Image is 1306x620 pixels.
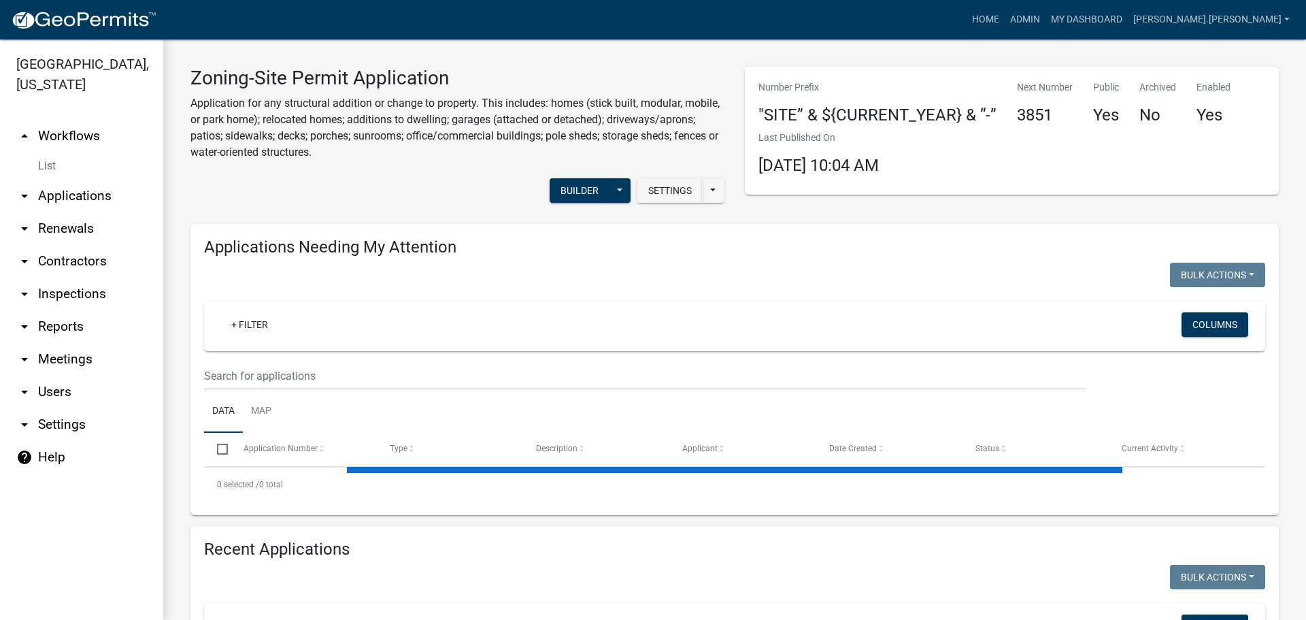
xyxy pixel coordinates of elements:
[1017,105,1073,125] h4: 3851
[1196,105,1230,125] h4: Yes
[220,312,279,337] a: + Filter
[550,178,609,203] button: Builder
[1093,105,1119,125] h4: Yes
[377,433,523,466] datatable-header-cell: Type
[16,221,33,237] i: arrow_drop_down
[1005,7,1045,33] a: Admin
[16,417,33,433] i: arrow_drop_down
[1109,433,1255,466] datatable-header-cell: Current Activity
[1139,80,1176,95] p: Archived
[16,188,33,204] i: arrow_drop_down
[962,433,1109,466] datatable-header-cell: Status
[190,67,724,90] h3: Zoning-Site Permit Application
[1128,7,1295,33] a: [PERSON_NAME].[PERSON_NAME]
[243,390,280,434] a: Map
[523,433,669,466] datatable-header-cell: Description
[16,384,33,400] i: arrow_drop_down
[1196,80,1230,95] p: Enabled
[16,253,33,270] i: arrow_drop_down
[758,156,879,175] span: [DATE] 10:04 AM
[204,540,1265,559] h4: Recent Applications
[637,178,703,203] button: Settings
[204,390,243,434] a: Data
[1170,263,1265,287] button: Bulk Actions
[204,433,230,466] datatable-header-cell: Select
[1122,444,1178,453] span: Current Activity
[1170,565,1265,589] button: Bulk Actions
[244,444,318,453] span: Application Number
[16,351,33,368] i: arrow_drop_down
[682,444,718,453] span: Applicant
[16,128,33,144] i: arrow_drop_up
[16,286,33,302] i: arrow_drop_down
[758,131,879,145] p: Last Published On
[816,433,962,466] datatable-header-cell: Date Created
[669,433,816,466] datatable-header-cell: Applicant
[1017,80,1073,95] p: Next Number
[536,444,577,453] span: Description
[204,238,1265,257] h4: Applications Needing My Attention
[1093,80,1119,95] p: Public
[1182,312,1248,337] button: Columns
[230,433,376,466] datatable-header-cell: Application Number
[967,7,1005,33] a: Home
[758,105,997,125] h4: "SITE” & ${CURRENT_YEAR} & “-”
[975,444,999,453] span: Status
[16,449,33,466] i: help
[204,362,1085,390] input: Search for applications
[204,468,1265,502] div: 0 total
[16,319,33,335] i: arrow_drop_down
[829,444,877,453] span: Date Created
[1045,7,1128,33] a: My Dashboard
[1139,105,1176,125] h4: No
[217,480,259,489] span: 0 selected /
[390,444,407,453] span: Type
[758,80,997,95] p: Number Prefix
[190,95,724,161] p: Application for any structural addition or change to property. This includes: homes (stick built,...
